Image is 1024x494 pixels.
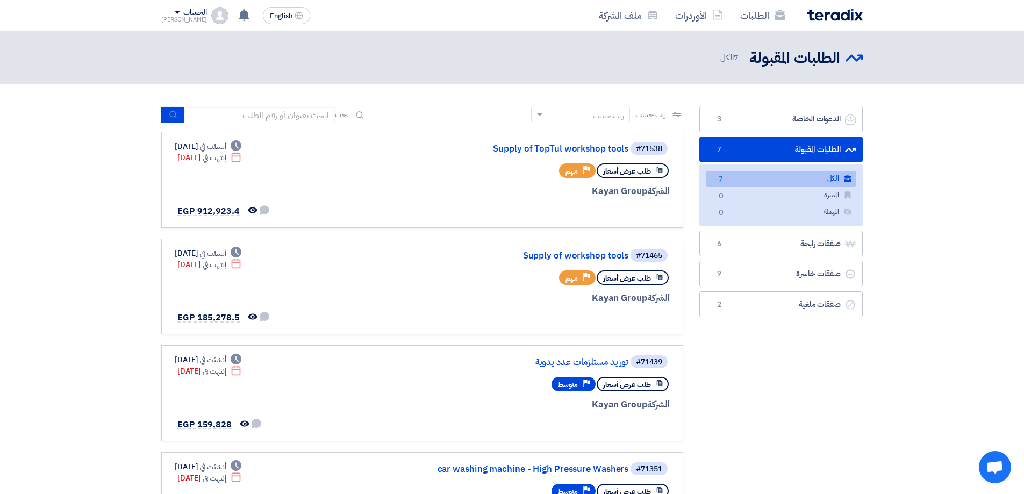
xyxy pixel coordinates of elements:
span: طلب عرض أسعار [603,166,651,176]
span: EGP 912,923.4 [177,205,240,218]
span: بحث [335,109,349,120]
div: [PERSON_NAME] [161,17,207,23]
a: Supply of TopTul workshop tools [413,144,628,154]
a: المميزة [706,188,856,203]
a: المهملة [706,204,856,220]
span: 0 [714,207,727,219]
span: 0 [714,191,727,202]
span: أنشئت في [200,461,226,472]
span: رتب حسب [635,109,666,120]
a: car washing machine - High Pressure Washers [413,464,628,474]
span: 7 [734,52,739,63]
div: [DATE] [177,259,241,270]
div: [DATE] [175,248,241,259]
span: إنتهت في [203,259,226,270]
span: مهم [565,273,578,283]
span: 7 [714,174,727,185]
div: [DATE] [175,354,241,366]
div: [DATE] [175,461,241,472]
div: Kayan Group [411,291,670,305]
div: #71351 [636,466,662,473]
div: [DATE] [175,141,241,152]
span: طلب عرض أسعار [603,273,651,283]
h2: الطلبات المقبولة [749,48,840,69]
span: متوسط [558,380,578,390]
div: #71465 [636,252,662,260]
a: ملف الشركة [590,3,667,28]
span: EGP 185,278.5 [177,311,240,324]
span: طلب عرض أسعار [603,380,651,390]
a: الأوردرات [667,3,732,28]
div: الحساب [183,8,206,17]
span: أنشئت في [200,141,226,152]
a: الطلبات [732,3,794,28]
span: English [270,12,292,20]
span: أنشئت في [200,248,226,259]
span: إنتهت في [203,366,226,377]
span: إنتهت في [203,472,226,484]
div: [DATE] [177,472,241,484]
div: Kayan Group [411,398,670,412]
div: #71439 [636,359,662,366]
span: الكل [720,52,741,64]
a: الطلبات المقبولة7 [699,137,863,163]
span: الشركة [647,398,670,411]
div: Kayan Group [411,184,670,198]
span: 6 [713,239,726,249]
span: أنشئت في [200,354,226,366]
img: Teradix logo [807,9,863,21]
span: 9 [713,269,726,280]
div: دردشة مفتوحة [979,451,1011,483]
div: رتب حسب [593,110,624,121]
div: #71538 [636,145,662,153]
a: الكل [706,171,856,187]
a: صفقات ملغية2 [699,291,863,318]
a: الدعوات الخاصة3 [699,106,863,132]
a: توريد مستلزمات عدد يدوية [413,357,628,367]
a: Supply of workshop tools [413,251,628,261]
span: 2 [713,299,726,310]
span: 3 [713,114,726,125]
div: [DATE] [177,366,241,377]
span: الشركة [647,184,670,198]
div: [DATE] [177,152,241,163]
img: profile_test.png [211,7,228,24]
span: الشركة [647,291,670,305]
span: إنتهت في [203,152,226,163]
a: صفقات خاسرة9 [699,261,863,287]
span: 7 [713,145,726,155]
span: EGP 159,828 [177,418,232,431]
input: ابحث بعنوان أو رقم الطلب [184,107,335,123]
a: صفقات رابحة6 [699,231,863,257]
button: English [263,7,310,24]
span: مهم [565,166,578,176]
